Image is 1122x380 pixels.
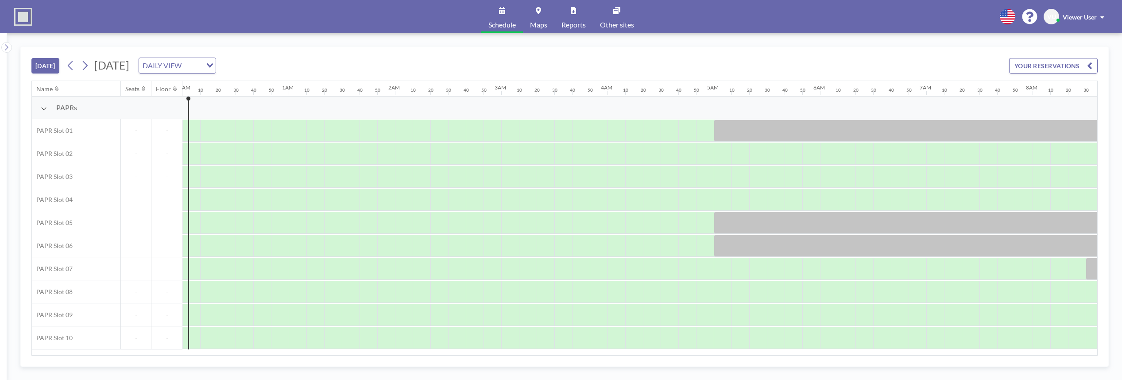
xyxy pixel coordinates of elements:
span: - [151,127,182,135]
span: - [121,219,151,227]
span: - [121,127,151,135]
div: 20 [428,87,433,93]
div: 3AM [495,84,506,91]
div: 50 [481,87,487,93]
div: 50 [800,87,805,93]
div: 50 [694,87,699,93]
span: PAPR Slot 10 [32,334,73,342]
div: 30 [658,87,664,93]
div: Name [36,85,53,93]
span: PAPR Slot 09 [32,311,73,319]
span: - [151,242,182,250]
div: 20 [322,87,327,93]
span: PAPR Slot 04 [32,196,73,204]
span: - [151,173,182,181]
div: Seats [125,85,139,93]
div: 30 [446,87,451,93]
div: 40 [889,87,894,93]
span: - [121,311,151,319]
span: - [121,242,151,250]
input: Search for option [184,60,201,71]
span: - [121,265,151,273]
div: 20 [641,87,646,93]
span: - [151,150,182,158]
div: 10 [410,87,416,93]
span: PAPR Slot 01 [32,127,73,135]
div: 40 [357,87,363,93]
span: Other sites [600,21,634,28]
div: 30 [977,87,983,93]
span: - [151,334,182,342]
div: 2AM [388,84,400,91]
span: PAPR Slot 05 [32,219,73,227]
button: [DATE] [31,58,59,74]
span: - [121,334,151,342]
span: Reports [561,21,586,28]
div: 50 [1013,87,1018,93]
span: PAPR Slot 08 [32,288,73,296]
div: 40 [995,87,1000,93]
div: 6AM [813,84,825,91]
img: organization-logo [14,8,32,26]
div: 20 [1066,87,1071,93]
button: YOUR RESERVATIONS [1009,58,1098,74]
div: 30 [765,87,770,93]
div: 10 [198,87,203,93]
div: 50 [375,87,380,93]
span: Viewer User [1063,13,1097,21]
div: 4AM [601,84,612,91]
span: PAPR Slot 02 [32,150,73,158]
div: 20 [960,87,965,93]
div: 30 [552,87,557,93]
span: - [151,196,182,204]
div: 20 [853,87,859,93]
span: PAPR Slot 07 [32,265,73,273]
div: 7AM [920,84,931,91]
div: 40 [464,87,469,93]
div: 10 [304,87,310,93]
div: Search for option [139,58,216,73]
div: 10 [1048,87,1053,93]
div: 30 [233,87,239,93]
span: - [121,150,151,158]
div: 40 [251,87,256,93]
div: 5AM [707,84,719,91]
span: PAPR Slot 06 [32,242,73,250]
div: 10 [623,87,628,93]
div: Floor [156,85,171,93]
span: PAPRs [56,103,77,112]
div: 40 [570,87,575,93]
span: - [151,219,182,227]
div: 30 [871,87,876,93]
span: DAILY VIEW [141,60,183,71]
span: - [151,311,182,319]
div: 10 [942,87,947,93]
div: 10 [729,87,735,93]
div: 50 [269,87,274,93]
div: 20 [747,87,752,93]
span: - [151,265,182,273]
div: 1AM [282,84,294,91]
div: 50 [588,87,593,93]
div: 12AM [176,84,190,91]
span: PAPR Slot 03 [32,173,73,181]
div: 40 [782,87,788,93]
div: 50 [906,87,912,93]
div: 40 [676,87,681,93]
span: - [121,196,151,204]
span: Schedule [488,21,516,28]
div: 8AM [1026,84,1037,91]
span: VU [1047,13,1056,21]
div: 30 [340,87,345,93]
span: - [121,288,151,296]
div: 30 [1083,87,1089,93]
div: 10 [836,87,841,93]
span: Maps [530,21,547,28]
span: - [151,288,182,296]
div: 10 [517,87,522,93]
div: 20 [216,87,221,93]
span: [DATE] [94,58,129,72]
span: - [121,173,151,181]
div: 20 [534,87,540,93]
